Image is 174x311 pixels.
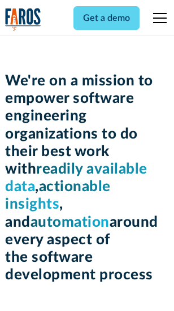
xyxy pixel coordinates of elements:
h1: We're on a mission to empower software engineering organizations to do their best work with , , a... [5,72,169,284]
span: automation [31,215,110,230]
span: readily available data [5,162,147,194]
a: Get a demo [73,6,140,30]
img: Logo of the analytics and reporting company Faros. [5,8,41,31]
span: actionable insights [5,179,111,211]
div: menu [146,5,169,32]
a: home [5,8,41,31]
